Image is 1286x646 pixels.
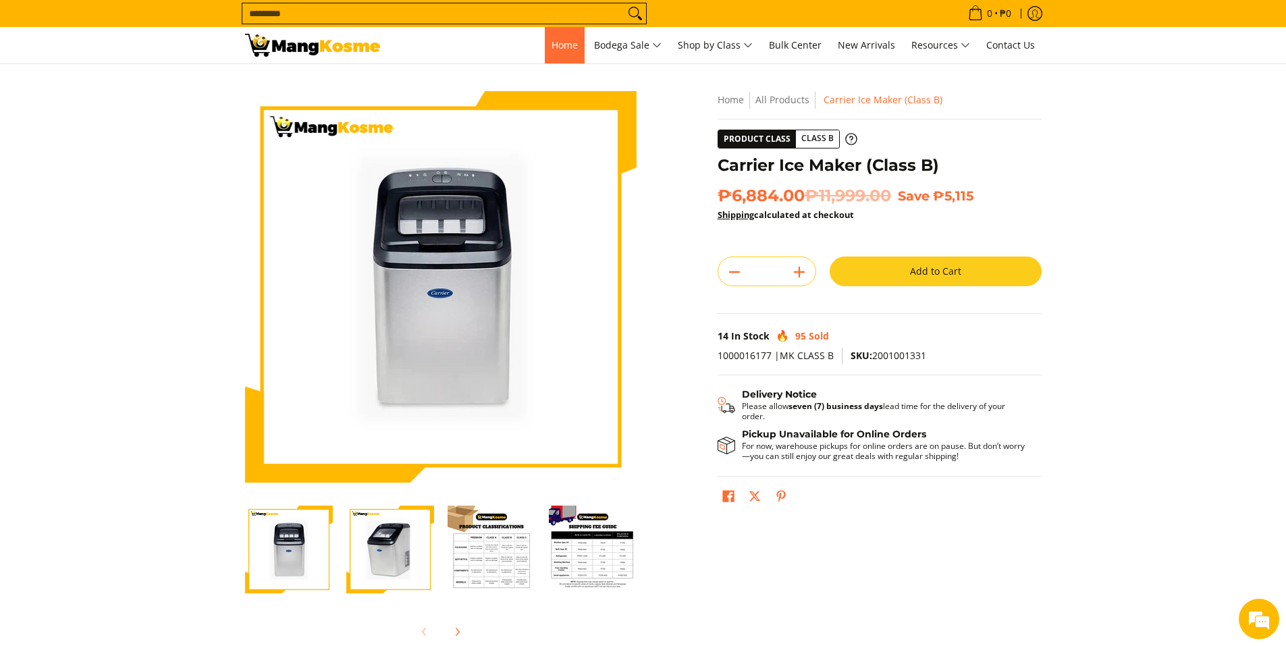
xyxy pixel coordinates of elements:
[998,9,1013,18] span: ₱0
[742,441,1028,461] p: For now, warehouse pickups for online orders are on pause. But don’t worry—you can still enjoy ou...
[718,209,854,221] strong: calculated at checkout
[671,27,759,63] a: Shop by Class
[831,27,902,63] a: New Arrivals
[346,506,434,593] img: Carrier Ice Maker (Class B)-2
[742,428,926,440] strong: Pickup Unavailable for Online Orders
[221,7,254,39] div: Minimize live chat window
[552,38,578,51] span: Home
[824,93,942,106] span: Carrier Ice Maker (Class B)
[830,257,1042,286] button: Add to Cart
[805,186,891,206] del: ₱11,999.00
[718,186,891,206] span: ₱6,884.00
[394,27,1042,63] nav: Main Menu
[7,369,257,416] textarea: Type your message and hit 'Enter'
[772,487,791,510] a: Pin on Pinterest
[742,401,1028,421] p: Please allow lead time for the delivery of your order.
[718,261,751,283] button: Subtract
[678,37,753,54] span: Shop by Class
[796,130,839,147] span: Class B
[718,91,1042,109] nav: Breadcrumbs
[905,27,977,63] a: Resources
[545,27,585,63] a: Home
[851,349,872,362] span: SKU:
[448,506,535,593] img: Carrier Ice Maker (Class B)-3
[549,506,637,593] img: Carrier Ice Maker (Class B)-4
[70,76,227,93] div: Chat with us now
[769,38,822,51] span: Bulk Center
[594,37,662,54] span: Bodega Sale
[718,389,1028,421] button: Shipping & Delivery
[986,38,1035,51] span: Contact Us
[964,6,1015,21] span: •
[898,188,930,204] span: Save
[933,188,973,204] span: ₱5,115
[783,261,815,283] button: Add
[742,388,817,400] strong: Delivery Notice
[718,93,744,106] a: Home
[624,3,646,24] button: Search
[985,9,994,18] span: 0
[980,27,1042,63] a: Contact Us
[731,329,770,342] span: In Stock
[745,487,764,510] a: Post on X
[245,506,333,593] img: Carrier Ice Maker (Class B)-1
[762,27,828,63] a: Bulk Center
[838,38,895,51] span: New Arrivals
[718,130,857,149] a: Product Class Class B
[788,400,883,412] strong: seven (7) business days
[851,349,926,362] span: 2001001331
[795,329,806,342] span: 95
[718,349,834,362] span: 1000016177 |MK CLASS B
[245,91,637,483] img: Carrier Ice Maker (Class B)
[245,34,380,57] img: Carrier Ice Maker (Class B) | Mang Kosme
[911,37,970,54] span: Resources
[809,329,829,342] span: Sold
[587,27,668,63] a: Bodega Sale
[719,487,738,510] a: Share on Facebook
[78,170,186,306] span: We're online!
[718,155,1042,176] h1: Carrier Ice Maker (Class B)
[718,130,796,148] span: Product Class
[718,329,728,342] span: 14
[755,93,809,106] a: All Products
[718,209,754,221] a: Shipping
